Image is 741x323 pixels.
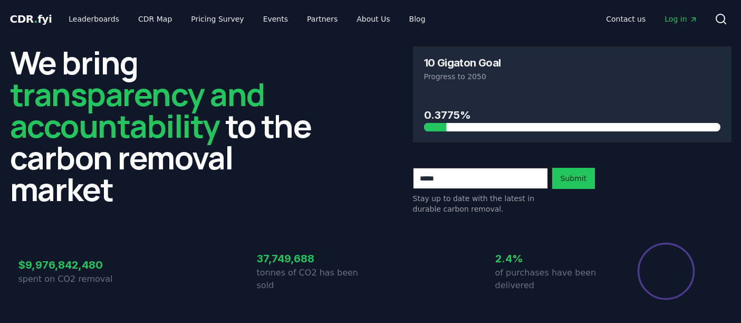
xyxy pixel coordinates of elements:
a: Pricing Survey [182,9,252,28]
a: Events [255,9,296,28]
h3: 2.4% [495,251,609,267]
p: Stay up to date with the latest in durable carbon removal. [413,193,548,214]
span: CDR fyi [10,13,52,25]
p: Progress to 2050 [424,71,720,82]
span: . [34,13,37,25]
a: About Us [348,9,398,28]
div: Percentage of sales delivered [637,242,696,301]
h3: 10 Gigaton Goal [424,58,501,68]
a: Leaderboards [60,9,128,28]
a: CDR.fyi [10,12,52,26]
h3: 0.3775% [424,107,720,123]
a: Contact us [598,9,654,28]
button: Submit [552,168,595,189]
h3: $9,976,842,480 [18,257,132,273]
a: Log in [656,9,706,28]
a: Blog [401,9,434,28]
nav: Main [598,9,706,28]
span: transparency and accountability [10,72,265,147]
h3: 37,749,688 [257,251,371,267]
a: Partners [299,9,346,28]
h2: We bring to the carbon removal market [10,46,329,205]
p: tonnes of CO2 has been sold [257,267,371,292]
a: CDR Map [130,9,180,28]
p: of purchases have been delivered [495,267,609,292]
p: spent on CO2 removal [18,273,132,286]
span: Log in [665,14,697,24]
nav: Main [60,9,434,28]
